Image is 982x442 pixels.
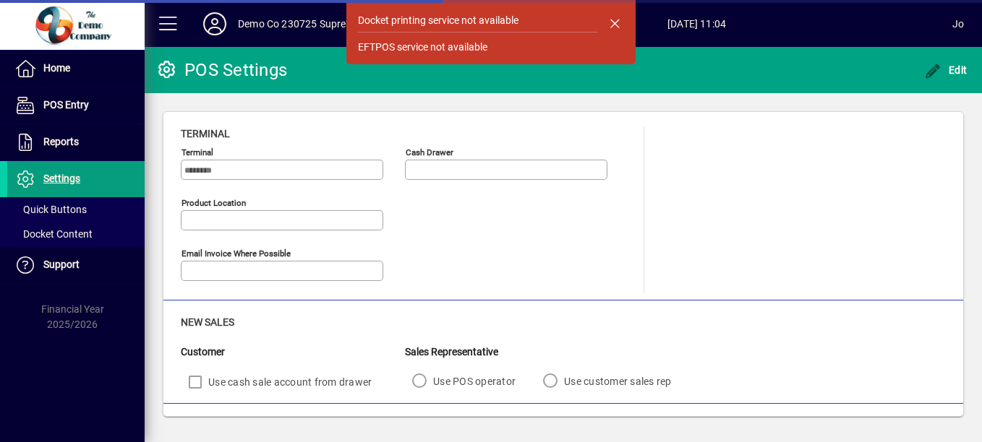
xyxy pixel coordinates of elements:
[358,40,487,55] div: EFTPOS service not available
[7,222,145,246] a: Docket Content
[181,316,234,328] span: New Sales
[192,11,238,37] button: Profile
[14,228,93,240] span: Docket Content
[921,57,971,83] button: Edit
[238,12,442,35] div: Demo Co 230725 Supreme Lock & Hardware
[182,248,291,259] mat-label: Email Invoice where possible
[182,147,213,157] mat-label: Terminal
[43,99,89,110] span: POS Entry
[181,344,405,360] div: Customer
[155,58,287,82] div: POS Settings
[7,124,145,160] a: Reports
[181,128,230,139] span: Terminal
[182,198,246,208] mat-label: Product location
[43,62,70,74] span: Home
[7,87,145,123] a: POS Entry
[7,247,145,283] a: Support
[924,64,968,76] span: Edit
[406,147,453,157] mat-label: Cash Drawer
[43,173,80,184] span: Settings
[952,12,964,35] div: Jo
[442,12,952,35] span: [DATE] 11:04
[14,204,87,215] span: Quick Buttons
[43,259,80,270] span: Support
[7,197,145,222] a: Quick Buttons
[405,344,692,360] div: Sales Representative
[43,136,79,147] span: Reports
[7,51,145,87] a: Home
